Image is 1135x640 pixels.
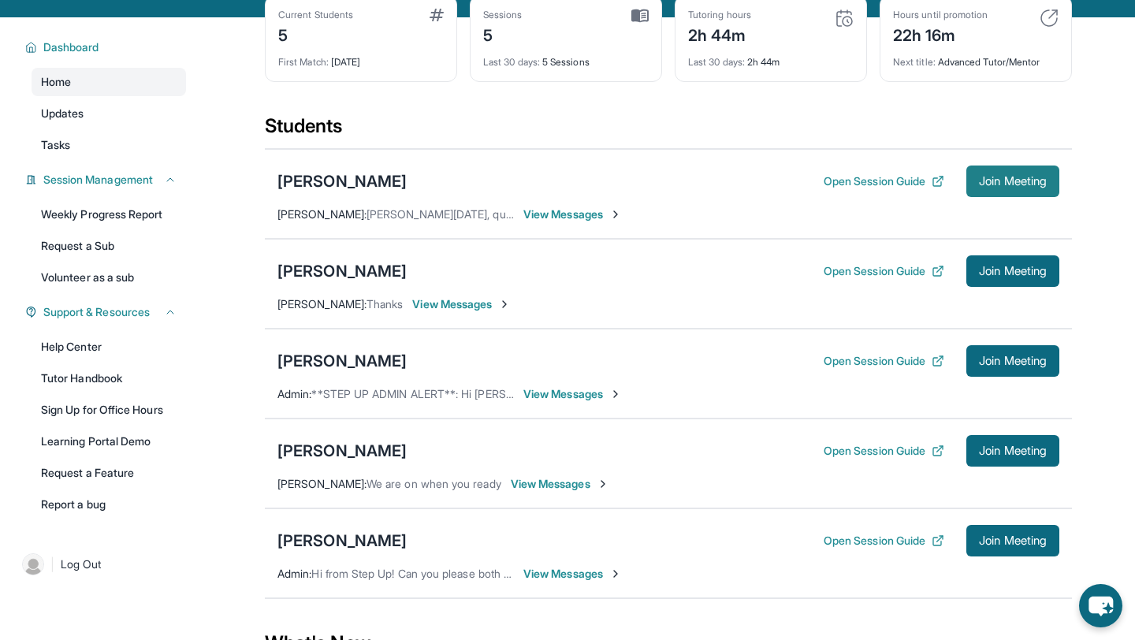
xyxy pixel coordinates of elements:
button: Join Meeting [966,255,1059,287]
span: Next title : [893,56,936,68]
div: [PERSON_NAME] [277,260,407,282]
button: Open Session Guide [824,263,944,279]
div: [DATE] [278,47,444,69]
img: Chevron-Right [609,208,622,221]
span: Join Meeting [979,536,1047,545]
img: Chevron-Right [609,388,622,400]
span: Last 30 days : [483,56,540,68]
img: Chevron-Right [609,567,622,580]
button: Join Meeting [966,435,1059,467]
button: Support & Resources [37,304,177,320]
img: card [835,9,854,28]
span: Last 30 days : [688,56,745,68]
span: Thanks [367,297,403,311]
span: Join Meeting [979,177,1047,186]
a: Request a Sub [32,232,186,260]
button: Open Session Guide [824,533,944,549]
span: Session Management [43,172,153,188]
div: Current Students [278,9,353,21]
span: Updates [41,106,84,121]
button: Open Session Guide [824,443,944,459]
span: Home [41,74,71,90]
span: Log Out [61,556,102,572]
a: Weekly Progress Report [32,200,186,229]
img: Chevron-Right [498,298,511,311]
span: View Messages [523,207,622,222]
span: Join Meeting [979,446,1047,456]
span: Admin : [277,387,311,400]
span: Tasks [41,137,70,153]
a: |Log Out [16,547,186,582]
button: Open Session Guide [824,353,944,369]
img: card [430,9,444,21]
div: [PERSON_NAME] [277,440,407,462]
span: View Messages [523,566,622,582]
span: [PERSON_NAME] : [277,297,367,311]
span: View Messages [523,386,622,402]
div: 5 [278,21,353,47]
img: user-img [22,553,44,575]
span: View Messages [412,296,511,312]
a: Tutor Handbook [32,364,186,393]
span: We are on when you ready [367,477,501,490]
div: Tutoring hours [688,9,751,21]
img: Chevron-Right [597,478,609,490]
div: 5 Sessions [483,47,649,69]
a: Updates [32,99,186,128]
span: Support & Resources [43,304,150,320]
div: [PERSON_NAME] [277,530,407,552]
div: 5 [483,21,523,47]
button: Dashboard [37,39,177,55]
div: [PERSON_NAME] [277,170,407,192]
span: View Messages [511,476,609,492]
a: Help Center [32,333,186,361]
div: Hours until promotion [893,9,988,21]
div: Students [265,113,1072,148]
button: Join Meeting [966,166,1059,197]
span: Admin : [277,567,311,580]
span: [PERSON_NAME] : [277,477,367,490]
span: | [50,555,54,574]
div: Sessions [483,9,523,21]
div: Advanced Tutor/Mentor [893,47,1059,69]
button: Join Meeting [966,525,1059,556]
span: [PERSON_NAME] : [277,207,367,221]
a: Home [32,68,186,96]
span: Join Meeting [979,356,1047,366]
button: chat-button [1079,584,1122,627]
button: Open Session Guide [824,173,944,189]
a: Tasks [32,131,186,159]
span: [PERSON_NAME][DATE], quería saber si [PERSON_NAME] va a venir a clase hoy? [367,207,772,221]
span: Join Meeting [979,266,1047,276]
img: card [631,9,649,23]
a: Request a Feature [32,459,186,487]
button: Join Meeting [966,345,1059,377]
img: card [1040,9,1059,28]
a: Report a bug [32,490,186,519]
span: Dashboard [43,39,99,55]
div: 22h 16m [893,21,988,47]
div: 2h 44m [688,47,854,69]
div: 2h 44m [688,21,751,47]
div: [PERSON_NAME] [277,350,407,372]
button: Session Management [37,172,177,188]
a: Volunteer as a sub [32,263,186,292]
span: First Match : [278,56,329,68]
a: Sign Up for Office Hours [32,396,186,424]
a: Learning Portal Demo [32,427,186,456]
